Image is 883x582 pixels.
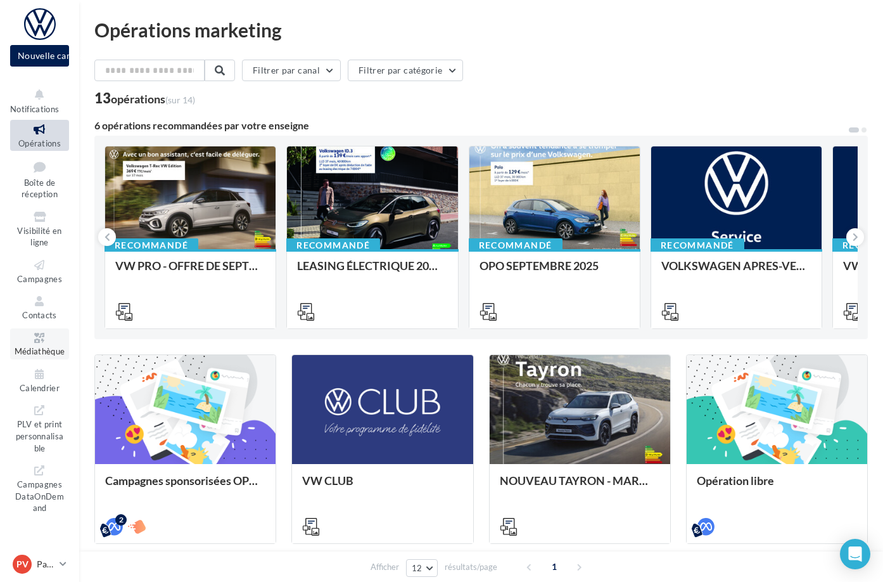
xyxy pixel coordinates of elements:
[544,557,564,577] span: 1
[651,238,744,252] div: Recommandé
[445,561,497,573] span: résultats/page
[15,477,64,513] span: Campagnes DataOnDemand
[15,347,65,357] span: Médiathèque
[18,138,61,148] span: Opérations
[10,365,69,396] a: Calendrier
[297,259,447,285] div: LEASING ÉLECTRIQUE 2025
[480,259,630,285] div: OPO SEPTEMBRE 2025
[105,238,198,252] div: Recommandé
[10,104,59,114] span: Notifications
[111,93,195,105] div: opérations
[412,563,422,573] span: 12
[165,94,195,105] span: (sur 14)
[500,474,660,500] div: NOUVEAU TAYRON - MARS 2025
[10,552,69,576] a: PV Partenaire VW
[661,259,811,285] div: VOLKSWAGEN APRES-VENTE
[10,207,69,250] a: Visibilité en ligne
[22,310,57,320] span: Contacts
[17,274,62,284] span: Campagnes
[94,20,868,39] div: Opérations marketing
[10,45,69,67] button: Nouvelle campagne
[697,474,857,500] div: Opération libre
[10,255,69,287] a: Campagnes
[348,60,463,81] button: Filtrer par catégorie
[94,120,848,131] div: 6 opérations recommandées par votre enseigne
[115,259,265,285] div: VW PRO - OFFRE DE SEPTEMBRE 25
[10,120,69,151] a: Opérations
[840,539,870,569] div: Open Intercom Messenger
[37,558,54,571] p: Partenaire VW
[469,238,562,252] div: Recommandé
[94,91,195,105] div: 13
[286,238,380,252] div: Recommandé
[10,401,69,456] a: PLV et print personnalisable
[10,292,69,323] a: Contacts
[105,474,265,500] div: Campagnes sponsorisées OPO Septembre
[16,558,29,571] span: PV
[371,561,399,573] span: Afficher
[115,514,127,526] div: 2
[16,417,64,453] span: PLV et print personnalisable
[20,383,60,393] span: Calendrier
[10,461,69,516] a: Campagnes DataOnDemand
[10,156,69,202] a: Boîte de réception
[10,328,69,359] a: Médiathèque
[406,559,438,577] button: 12
[242,60,341,81] button: Filtrer par canal
[22,178,58,200] span: Boîte de réception
[302,474,462,500] div: VW CLUB
[17,226,61,248] span: Visibilité en ligne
